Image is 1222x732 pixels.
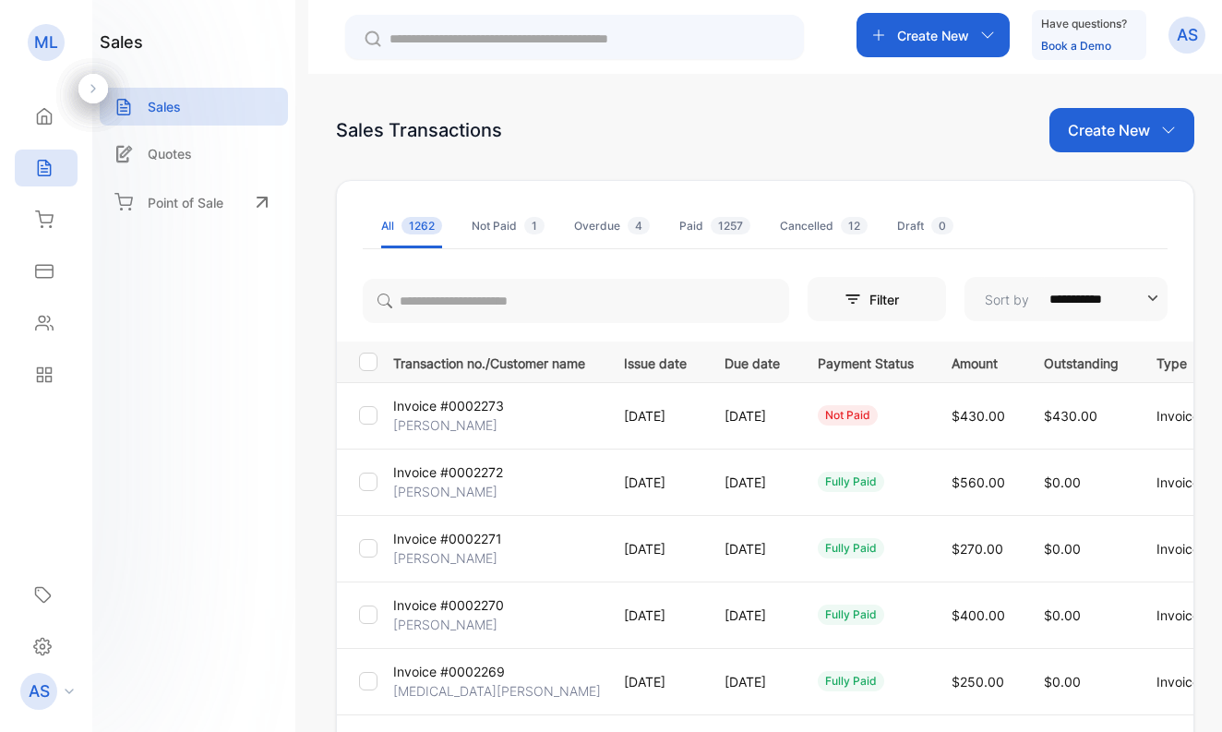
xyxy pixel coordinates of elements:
[100,30,143,54] h1: sales
[1156,406,1211,426] p: Invoice
[1041,39,1111,53] a: Book a Demo
[624,606,687,625] p: [DATE]
[952,541,1003,557] span: $270.00
[1156,539,1211,558] p: Invoice
[393,681,601,701] p: [MEDICAL_DATA][PERSON_NAME]
[393,482,497,501] p: [PERSON_NAME]
[401,217,442,234] span: 1262
[952,474,1005,490] span: $560.00
[897,218,953,234] div: Draft
[624,539,687,558] p: [DATE]
[711,217,750,234] span: 1257
[524,217,545,234] span: 1
[952,350,1006,373] p: Amount
[952,607,1005,623] span: $400.00
[574,218,650,234] div: Overdue
[1156,350,1211,373] p: Type
[628,217,650,234] span: 4
[100,182,288,222] a: Point of Sale
[952,408,1005,424] span: $430.00
[336,116,502,144] div: Sales Transactions
[1049,108,1194,152] button: Create New
[34,30,58,54] p: ML
[1168,13,1205,57] button: AS
[725,672,780,691] p: [DATE]
[725,350,780,373] p: Due date
[393,462,503,482] p: Invoice #0002272
[100,135,288,173] a: Quotes
[624,473,687,492] p: [DATE]
[725,406,780,426] p: [DATE]
[1044,674,1081,690] span: $0.00
[472,218,545,234] div: Not Paid
[148,144,192,163] p: Quotes
[1156,672,1211,691] p: Invoice
[100,88,288,126] a: Sales
[393,529,502,548] p: Invoice #0002271
[148,97,181,116] p: Sales
[1044,350,1119,373] p: Outstanding
[393,396,504,415] p: Invoice #0002273
[818,350,914,373] p: Payment Status
[1156,473,1211,492] p: Invoice
[952,674,1004,690] span: $250.00
[381,218,442,234] div: All
[1068,119,1150,141] p: Create New
[393,595,504,615] p: Invoice #0002270
[1041,15,1127,33] p: Have questions?
[393,662,505,681] p: Invoice #0002269
[818,671,884,691] div: fully paid
[780,218,868,234] div: Cancelled
[393,615,497,634] p: [PERSON_NAME]
[818,605,884,625] div: fully paid
[1044,408,1097,424] span: $430.00
[725,473,780,492] p: [DATE]
[29,679,50,703] p: AS
[857,13,1010,57] button: Create New
[148,193,223,212] p: Point of Sale
[931,217,953,234] span: 0
[725,539,780,558] p: [DATE]
[1044,541,1081,557] span: $0.00
[1177,23,1198,47] p: AS
[393,548,497,568] p: [PERSON_NAME]
[1156,606,1211,625] p: Invoice
[679,218,750,234] div: Paid
[624,672,687,691] p: [DATE]
[841,217,868,234] span: 12
[818,538,884,558] div: fully paid
[964,277,1168,321] button: Sort by
[624,406,687,426] p: [DATE]
[1044,474,1081,490] span: $0.00
[985,290,1029,309] p: Sort by
[725,606,780,625] p: [DATE]
[818,472,884,492] div: fully paid
[818,405,878,426] div: not paid
[393,415,497,435] p: [PERSON_NAME]
[897,26,969,45] p: Create New
[624,350,687,373] p: Issue date
[393,350,601,373] p: Transaction no./Customer name
[1044,607,1081,623] span: $0.00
